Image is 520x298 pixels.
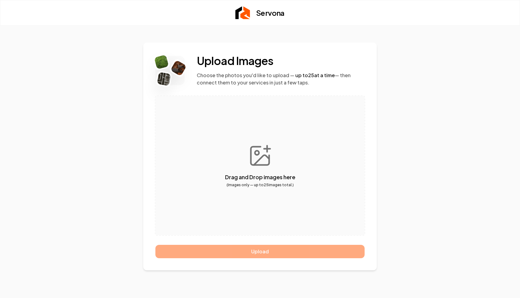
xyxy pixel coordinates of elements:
h2: Upload Images [197,55,365,67]
img: Rebolt Logo [170,60,187,76]
p: Choose the photos you'd like to upload — — then connect them to your services in just a few taps. [197,72,365,86]
span: up to 25 at a time [295,72,335,78]
img: Rebolt Logo [235,6,250,19]
h2: Servona [256,8,285,18]
img: Rebolt Logo [154,54,169,69]
img: Rebolt Logo [157,72,171,86]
